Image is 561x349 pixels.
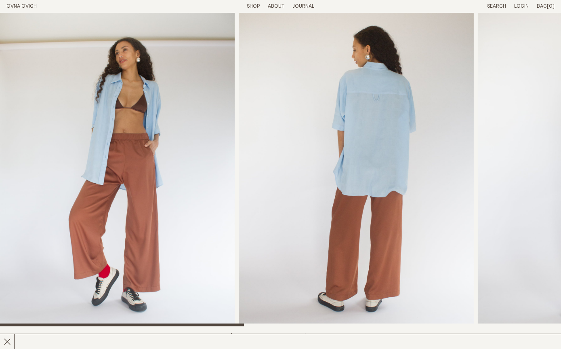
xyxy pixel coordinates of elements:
a: Search [487,4,506,9]
summary: About [268,3,284,10]
h2: Painter Pant [6,333,139,345]
span: Bag [537,4,547,9]
img: Painter Pant [239,13,473,326]
span: $175.00 [303,333,324,338]
div: 2 / 5 [239,13,473,326]
a: Journal [292,4,314,9]
span: $340.00 [230,333,252,338]
a: Login [514,4,529,9]
span: [0] [547,4,555,9]
a: Home [6,4,37,9]
a: Shop [247,4,260,9]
